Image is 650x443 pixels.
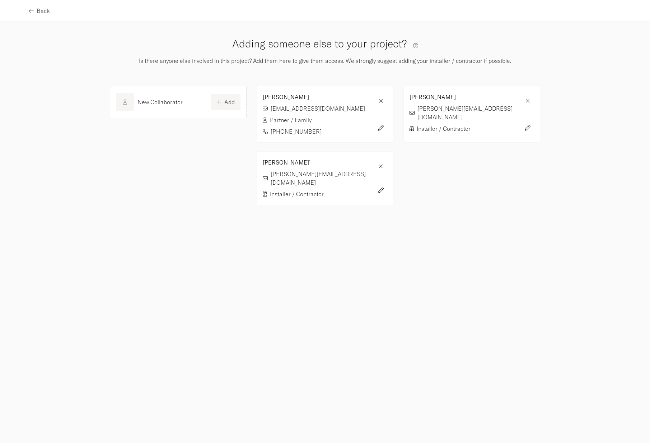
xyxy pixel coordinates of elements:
[95,36,555,51] h3: Adding someone else to your project?
[263,93,365,101] p: [PERSON_NAME]
[270,190,324,198] p: Installer / Contractor
[211,94,240,110] button: Add
[417,104,518,121] p: [PERSON_NAME][EMAIL_ADDRESS][DOMAIN_NAME]
[37,8,50,14] span: Back
[271,104,365,113] p: [EMAIL_ADDRESS][DOMAIN_NAME]
[417,124,471,133] p: Installer / Contractor
[410,93,518,101] p: [PERSON_NAME]
[29,3,50,19] button: Back
[137,98,183,106] p: New Collaborator
[263,158,371,167] p: [PERSON_NAME]`
[271,127,322,136] p: [PHONE_NUMBER]
[270,116,312,124] p: Partner / Family
[95,56,555,65] p: Is there anyone else involved in this project? Add them here to give them access. We strongly sug...
[224,99,235,105] span: Add
[271,170,371,187] p: [PERSON_NAME][EMAIL_ADDRESS][DOMAIN_NAME]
